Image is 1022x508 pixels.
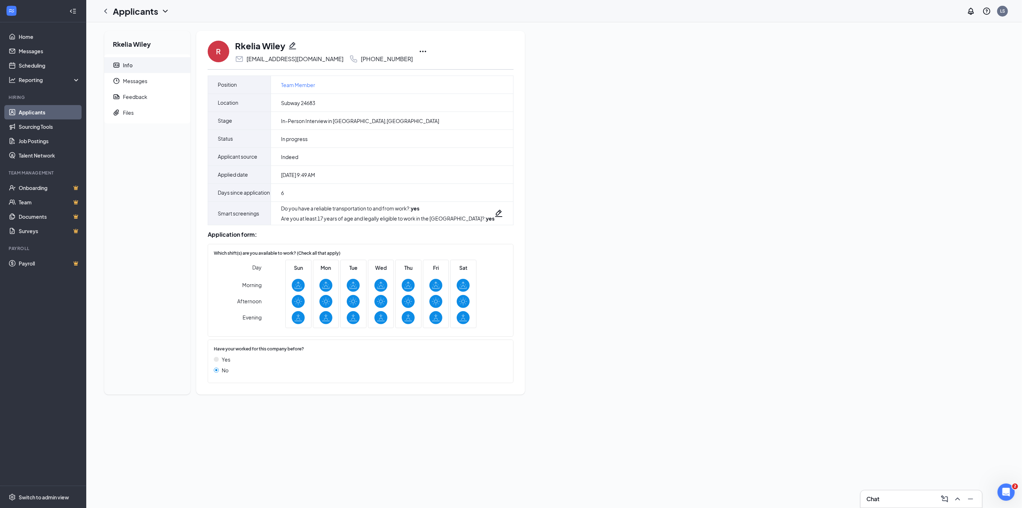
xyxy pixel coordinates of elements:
div: Are you at least 17 years of age and legally eligible to work in the [GEOGRAPHIC_DATA]? : [281,215,494,222]
span: In-Person Interview in [GEOGRAPHIC_DATA],[GEOGRAPHIC_DATA] [281,117,439,124]
div: Application form: [208,231,514,238]
span: Evening [243,311,262,324]
span: Mon [319,264,332,272]
span: Have your worked for this company before? [214,346,304,353]
svg: ContactCard [113,62,120,69]
span: Applicant source [218,148,257,165]
span: In progress [281,135,308,142]
span: Applied date [218,166,248,183]
button: Minimize [965,493,976,505]
div: [EMAIL_ADDRESS][DOMAIN_NAME] [247,55,344,63]
svg: ChevronDown [161,7,170,15]
a: PaperclipFiles [104,105,190,121]
svg: QuestionInfo [982,7,991,15]
span: Subway 24683 [281,99,315,106]
span: Thu [402,264,415,272]
h1: Rkelia Wiley [235,40,285,52]
span: Days since application [218,184,270,201]
a: ContactCardInfo [104,57,190,73]
span: Messages [123,73,185,89]
svg: Notifications [967,7,975,15]
button: ChevronUp [952,493,963,505]
span: Day [252,263,262,271]
div: Files [123,109,134,116]
a: TeamCrown [19,195,80,209]
div: [PHONE_NUMBER] [361,55,413,63]
svg: ChevronLeft [101,7,110,15]
svg: Pencil [494,209,503,218]
svg: Phone [349,55,358,63]
a: PayrollCrown [19,256,80,271]
svg: Report [113,93,120,100]
div: Switch to admin view [19,494,69,501]
svg: WorkstreamLogo [8,7,15,14]
div: Reporting [19,76,80,83]
svg: ComposeMessage [940,495,949,503]
span: Yes [222,355,230,363]
span: Wed [374,264,387,272]
a: Home [19,30,80,44]
svg: Ellipses [419,47,427,56]
svg: Minimize [966,495,975,503]
svg: ChevronUp [953,495,962,503]
span: No [222,366,229,374]
span: Morning [242,278,262,291]
a: ReportFeedback [104,89,190,105]
a: Sourcing Tools [19,119,80,134]
a: SurveysCrown [19,224,80,238]
span: Fri [429,264,442,272]
a: Applicants [19,105,80,119]
strong: yes [486,215,494,222]
a: Job Postings [19,134,80,148]
span: Status [218,130,233,148]
a: ClockMessages [104,73,190,89]
span: Sat [457,264,470,272]
div: Team Management [9,170,79,176]
div: LS [1000,8,1005,14]
svg: Clock [113,77,120,85]
svg: Analysis [9,76,16,83]
div: Feedback [123,93,147,100]
div: Info [123,62,133,69]
span: Sun [292,264,305,272]
button: ComposeMessage [939,493,950,505]
a: Talent Network [19,148,80,163]
div: Hiring [9,94,79,100]
span: Tue [347,264,360,272]
span: Stage [218,112,232,130]
a: Messages [19,44,80,58]
svg: Email [235,55,244,63]
svg: Pencil [288,41,297,50]
span: 6 [281,189,284,196]
a: OnboardingCrown [19,181,80,195]
span: Location [218,94,238,112]
svg: Settings [9,494,16,501]
h1: Applicants [113,5,158,17]
svg: Collapse [69,8,77,15]
a: Scheduling [19,58,80,73]
a: Team Member [281,81,315,89]
span: Smart screenings [218,205,259,222]
h3: Chat [866,495,879,503]
h2: Rkelia Wiley [104,31,190,54]
div: R [216,46,221,56]
span: Indeed [281,153,298,160]
span: 2 [1012,484,1018,489]
svg: Paperclip [113,109,120,116]
span: Position [218,76,237,94]
span: Afternoon [237,295,262,308]
span: [DATE] 9:49 AM [281,171,315,178]
div: Payroll [9,245,79,251]
strong: yes [411,205,419,212]
div: Do you have a reliable transportation to and from work? : [281,205,494,212]
span: Which shift(s) are you available to work? (Check all that apply) [214,250,340,257]
iframe: Intercom live chat [998,484,1015,501]
a: DocumentsCrown [19,209,80,224]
